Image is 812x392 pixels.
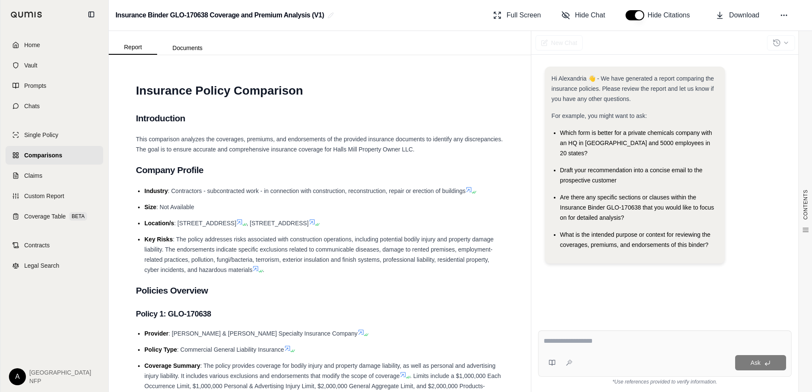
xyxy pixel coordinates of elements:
[136,109,504,127] h2: Introduction
[24,171,42,180] span: Claims
[24,241,50,249] span: Contracts
[144,330,169,337] span: Provider
[157,41,218,55] button: Documents
[24,212,66,221] span: Coverage Table
[174,220,236,227] span: : [STREET_ADDRESS]
[11,11,42,18] img: Qumis Logo
[735,355,786,370] button: Ask
[6,97,103,115] a: Chats
[560,167,702,184] span: Draft your recommendation into a concise email to the prospective customer
[136,306,504,322] h3: Policy 1: GLO-170638
[560,231,710,248] span: What is the intended purpose or context for reviewing the coverages, premiums, and endorsements o...
[560,194,714,221] span: Are there any specific sections or clauses within the Insurance Binder GLO-170638 that you would ...
[9,368,26,385] div: A
[116,8,324,23] h2: Insurance Binder GLO-170638 Coverage and Premium Analysis (V1)
[24,61,37,70] span: Vault
[144,236,173,243] span: Key Risks
[750,359,760,366] span: Ask
[575,10,605,20] span: Hide Chat
[144,188,168,194] span: Industry
[712,7,763,24] button: Download
[552,75,714,102] span: Hi Alexandria 👋 - We have generated a report comparing the insurance policies. Please review the ...
[24,81,46,90] span: Prompts
[6,36,103,54] a: Home
[538,377,792,385] div: *Use references provided to verify information.
[24,41,40,49] span: Home
[109,40,157,55] button: Report
[144,362,200,369] span: Coverage Summary
[69,212,87,221] span: BETA
[246,220,308,227] span: , [STREET_ADDRESS]
[136,79,504,103] h1: Insurance Policy Comparison
[144,346,177,353] span: Policy Type
[24,261,59,270] span: Legal Search
[136,161,504,179] h2: Company Profile
[6,126,103,144] a: Single Policy
[6,187,103,205] a: Custom Report
[558,7,609,24] button: Hide Chat
[6,166,103,185] a: Claims
[177,346,284,353] span: : Commercial General Liability Insurance
[168,188,465,194] span: : Contractors - subcontracted work - in connection with construction, reconstruction, repair or e...
[24,151,62,160] span: Comparisons
[24,102,40,110] span: Chats
[29,377,91,385] span: NFP
[6,56,103,75] a: Vault
[29,368,91,377] span: [GEOGRAPHIC_DATA]
[136,136,503,153] span: This comparison analyzes the coverages, premiums, and endorsements of the provided insurance docu...
[6,146,103,165] a: Comparisons
[802,190,809,220] span: CONTENTS
[648,10,695,20] span: Hide Citations
[507,10,541,20] span: Full Screen
[262,266,264,273] span: .
[6,256,103,275] a: Legal Search
[156,204,194,210] span: : Not Available
[144,362,496,379] span: : The policy provides coverage for bodily injury and property damage liability, as well as person...
[136,282,504,300] h2: Policies Overview
[6,207,103,226] a: Coverage TableBETA
[24,131,58,139] span: Single Policy
[24,192,64,200] span: Custom Report
[552,112,647,119] span: For example, you might want to ask:
[490,7,544,24] button: Full Screen
[560,129,712,157] span: Which form is better for a private chemicals company with an HQ in [GEOGRAPHIC_DATA] and 5000 emp...
[6,236,103,255] a: Contracts
[169,330,358,337] span: : [PERSON_NAME] & [PERSON_NAME] Specialty Insurance Company
[144,220,174,227] span: Location/s
[85,8,98,21] button: Collapse sidebar
[729,10,759,20] span: Download
[6,76,103,95] a: Prompts
[144,204,156,210] span: Size
[144,236,493,273] span: : The policy addresses risks associated with construction operations, including potential bodily ...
